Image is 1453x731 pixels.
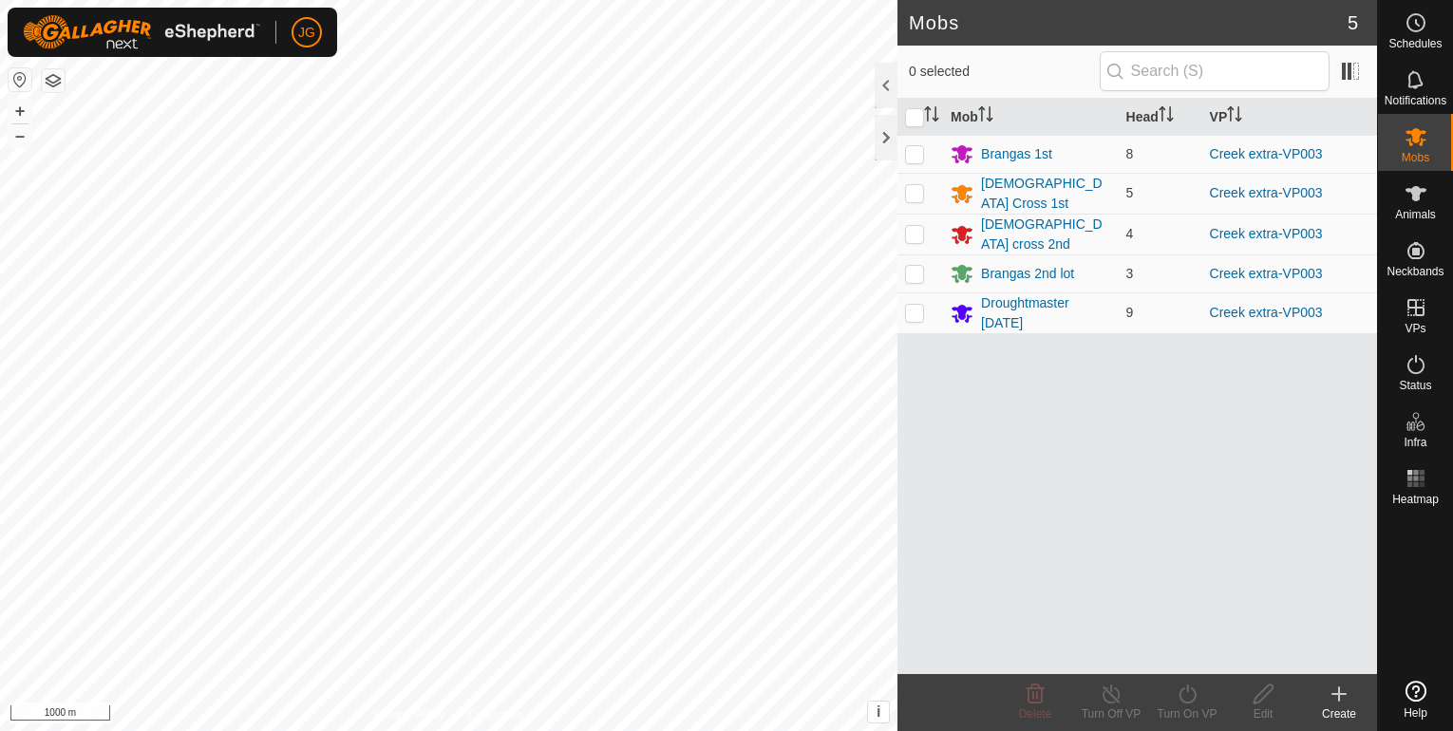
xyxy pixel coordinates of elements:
a: Creek extra-VP003 [1210,305,1323,320]
button: Map Layers [42,69,65,92]
input: Search (S) [1100,51,1330,91]
span: Delete [1019,707,1052,721]
a: Help [1378,673,1453,726]
span: 5 [1348,9,1358,37]
div: Brangas 1st [981,144,1052,164]
a: Privacy Policy [374,706,445,723]
div: [DEMOGRAPHIC_DATA] cross 2nd [981,215,1110,254]
div: Brangas 2nd lot [981,264,1074,284]
button: – [9,124,31,147]
span: 8 [1126,146,1134,161]
span: 4 [1126,226,1134,241]
span: i [877,703,880,720]
button: Reset Map [9,68,31,91]
span: Infra [1404,437,1426,448]
span: Animals [1395,209,1436,220]
p-sorticon: Activate to sort [978,109,993,124]
span: VPs [1405,323,1425,334]
a: Contact Us [467,706,523,723]
h2: Mobs [909,11,1348,34]
div: Droughtmaster [DATE] [981,293,1110,333]
a: Creek extra-VP003 [1210,266,1323,281]
th: VP [1202,99,1377,136]
a: Creek extra-VP003 [1210,185,1323,200]
span: 5 [1126,185,1134,200]
span: Heatmap [1392,494,1439,505]
span: Neckbands [1387,266,1444,277]
a: Creek extra-VP003 [1210,146,1323,161]
span: Schedules [1388,38,1442,49]
button: i [868,702,889,722]
div: Turn On VP [1149,705,1225,722]
p-sorticon: Activate to sort [1159,109,1174,124]
a: Creek extra-VP003 [1210,226,1323,241]
div: [DEMOGRAPHIC_DATA] Cross 1st [981,174,1110,214]
div: Turn Off VP [1073,705,1149,722]
button: + [9,100,31,122]
img: Gallagher Logo [23,15,260,49]
span: 0 selected [909,62,1100,82]
th: Head [1119,99,1202,136]
th: Mob [943,99,1118,136]
span: Status [1399,380,1431,391]
span: 9 [1126,305,1134,320]
span: Help [1404,707,1427,719]
div: Edit [1225,705,1301,722]
span: Notifications [1385,95,1446,106]
span: Mobs [1402,152,1429,163]
span: JG [298,23,315,43]
span: 3 [1126,266,1134,281]
p-sorticon: Activate to sort [924,109,939,124]
p-sorticon: Activate to sort [1227,109,1242,124]
div: Create [1301,705,1377,722]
